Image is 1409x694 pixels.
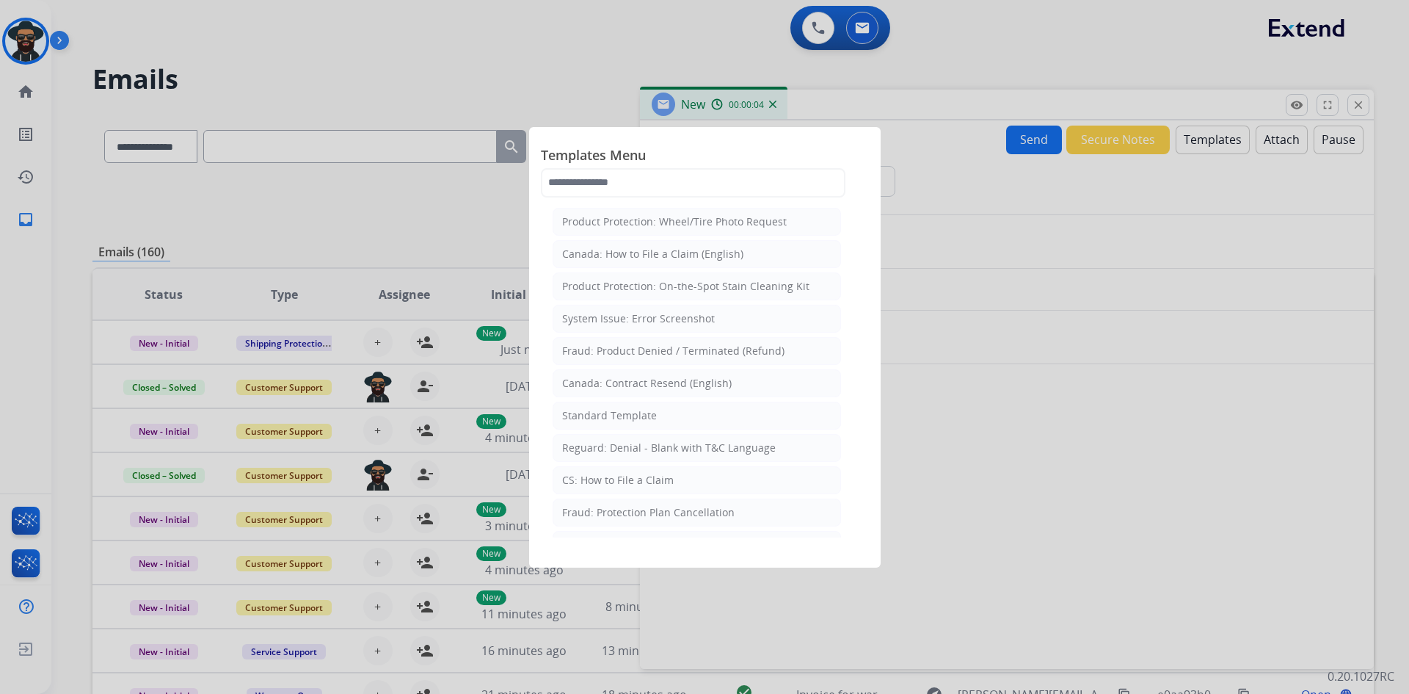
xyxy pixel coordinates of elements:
[562,311,715,326] div: System Issue: Error Screenshot
[562,376,732,391] div: Canada: Contract Resend (English)
[562,505,735,520] div: Fraud: Protection Plan Cancellation
[562,279,809,294] div: Product Protection: On-the-Spot Stain Cleaning Kit
[562,441,776,455] div: Reguard: Denial - Blank with T&C Language
[562,247,743,261] div: Canada: How to File a Claim (English)
[562,408,657,423] div: Standard Template
[562,473,674,488] div: CS: How to File a Claim
[541,145,869,168] span: Templates Menu
[562,344,784,358] div: Fraud: Product Denied / Terminated (Refund)
[562,214,787,229] div: Product Protection: Wheel/Tire Photo Request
